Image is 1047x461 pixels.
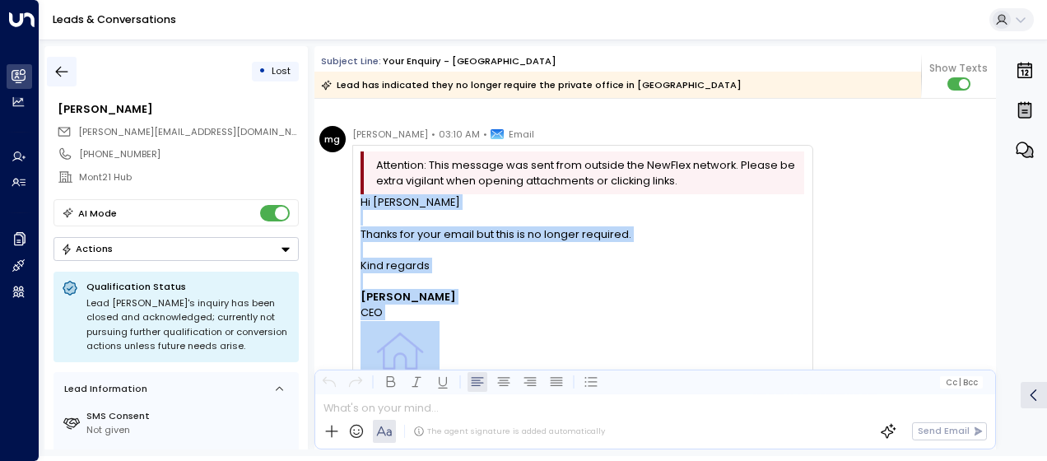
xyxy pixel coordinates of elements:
div: AI Mode [78,205,117,221]
span: Email [509,126,534,142]
div: Your enquiry - [GEOGRAPHIC_DATA] [383,54,556,68]
div: Mont21 Hub [79,170,298,184]
div: Lead has indicated they no longer require the private office in [GEOGRAPHIC_DATA] [321,77,742,93]
div: CEO [361,305,804,320]
span: [PERSON_NAME][EMAIL_ADDRESS][DOMAIN_NAME] [78,125,314,138]
div: • [258,59,266,83]
div: Not given [86,423,293,437]
div: The agent signature is added automatically [413,426,605,437]
span: • [483,126,487,142]
div: mg [319,126,346,152]
div: Lead Information [59,382,147,396]
button: Cc|Bcc [940,376,983,389]
span: Show Texts [929,61,988,76]
div: Thanks for your email but this is no longer required. [361,226,804,242]
button: Redo [346,372,365,392]
button: Actions [54,237,299,261]
span: Subject Line: [321,54,381,68]
span: 03:10 AM [439,126,480,142]
b: [PERSON_NAME] [361,290,456,304]
span: Cc Bcc [946,378,978,387]
div: Lead [PERSON_NAME]'s inquiry has been closed and acknowledged; currently not pursuing further qua... [86,296,291,354]
span: • [431,126,435,142]
span: Attention: This message was sent from outside the NewFlex network. Please be extra vigilant when ... [376,157,800,189]
span: Lost [272,64,291,77]
div: Actions [61,243,113,254]
img: AIorK4zPbzPFSiS44DGHNGdO1JagPWmxjKaQ5XGcSW6v2k7ai403BrAQ2jWNsDX0rqwjwssUqVqmTnravP_5 [361,321,440,400]
label: SMS Consent [86,409,293,423]
span: [PERSON_NAME] [352,126,428,142]
span: michael@mont21hub.org [78,125,299,139]
span: | [959,378,961,387]
a: Leads & Conversations [53,12,176,26]
button: Undo [319,372,339,392]
div: Hi [PERSON_NAME] [361,194,804,210]
div: [PHONE_NUMBER] [79,147,298,161]
div: Button group with a nested menu [54,237,299,261]
div: [PERSON_NAME] [58,101,298,117]
p: Qualification Status [86,280,291,293]
div: Kind regards [361,258,804,416]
